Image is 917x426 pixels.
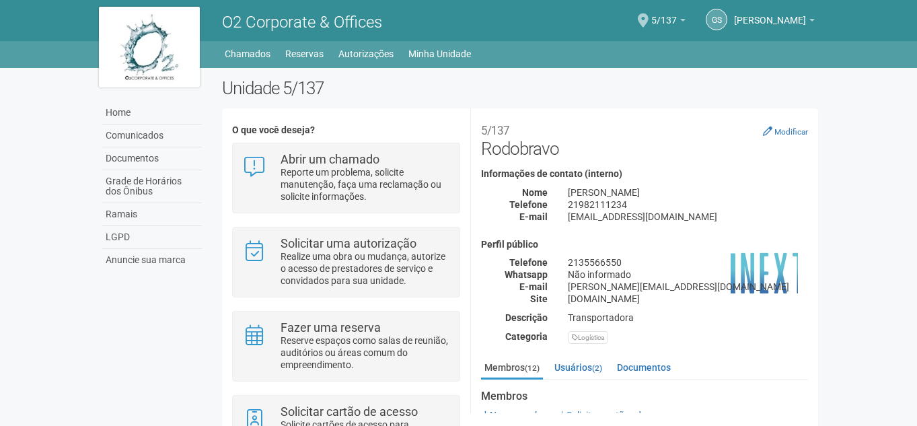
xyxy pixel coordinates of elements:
strong: Membros [481,390,808,402]
h4: O que você deseja? [232,125,460,135]
a: Documentos [614,357,674,378]
p: Realize uma obra ou mudança, autorize o acesso de prestadores de serviço e convidados para sua un... [281,250,449,287]
img: logo.jpg [99,7,200,87]
a: Modificar [763,126,808,137]
a: Abrir um chamado Reporte um problema, solicite manutenção, faça uma reclamação ou solicite inform... [243,153,449,203]
strong: Telefone [509,199,548,210]
a: Solicitar cartões de acesso [558,410,677,421]
small: 5/137 [481,124,509,137]
strong: Abrir um chamado [281,152,379,166]
strong: Categoria [505,331,548,342]
a: Membros(12) [481,357,543,380]
small: (2) [592,363,602,373]
a: 5/137 [651,17,686,28]
div: Logística [568,331,608,344]
a: Fazer uma reserva Reserve espaços como salas de reunião, auditórios ou áreas comum do empreendime... [243,322,449,371]
a: LGPD [102,226,202,249]
strong: E-mail [519,281,548,292]
a: Grade de Horários dos Ônibus [102,170,202,203]
p: Reserve espaços como salas de reunião, auditórios ou áreas comum do empreendimento. [281,334,449,371]
div: [PERSON_NAME][EMAIL_ADDRESS][DOMAIN_NAME] [558,281,818,293]
h4: Informações de contato (interno) [481,169,808,179]
span: O2 Corporate & Offices [222,13,382,32]
h4: Perfil público [481,240,808,250]
small: Modificar [774,127,808,137]
strong: Telefone [509,257,548,268]
span: GILBERTO STIEBLER FILHO [734,2,806,26]
a: GS [706,9,727,30]
a: Chamados [225,44,270,63]
strong: Descrição [505,312,548,323]
a: [PERSON_NAME] [734,17,815,28]
a: Documentos [102,147,202,170]
a: Reservas [285,44,324,63]
strong: Fazer uma reserva [281,320,381,334]
strong: Whatsapp [505,269,548,280]
a: Solicitar uma autorização Realize uma obra ou mudança, autorize o acesso de prestadores de serviç... [243,238,449,287]
div: 21982111234 [558,199,818,211]
div: [EMAIL_ADDRESS][DOMAIN_NAME] [558,211,818,223]
span: 5/137 [651,2,677,26]
a: Home [102,102,202,125]
a: Minha Unidade [408,44,471,63]
strong: Solicitar cartão de acesso [281,404,418,419]
div: [DOMAIN_NAME] [558,293,818,305]
a: Anuncie sua marca [102,249,202,271]
h2: Unidade 5/137 [222,78,819,98]
strong: Site [530,293,548,304]
p: Reporte um problema, solicite manutenção, faça uma reclamação ou solicite informações. [281,166,449,203]
a: Usuários(2) [551,357,606,378]
div: Não informado [558,269,818,281]
h2: Rodobravo [481,118,808,159]
a: Ramais [102,203,202,226]
a: Novo membro [481,410,549,421]
small: (12) [525,363,540,373]
strong: Solicitar uma autorização [281,236,416,250]
div: Transportadora [558,312,818,324]
a: Autorizações [338,44,394,63]
a: Comunicados [102,125,202,147]
strong: Nome [522,187,548,198]
div: [PERSON_NAME] [558,186,818,199]
img: business.png [731,240,798,307]
strong: E-mail [519,211,548,222]
div: 2135566550 [558,256,818,269]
